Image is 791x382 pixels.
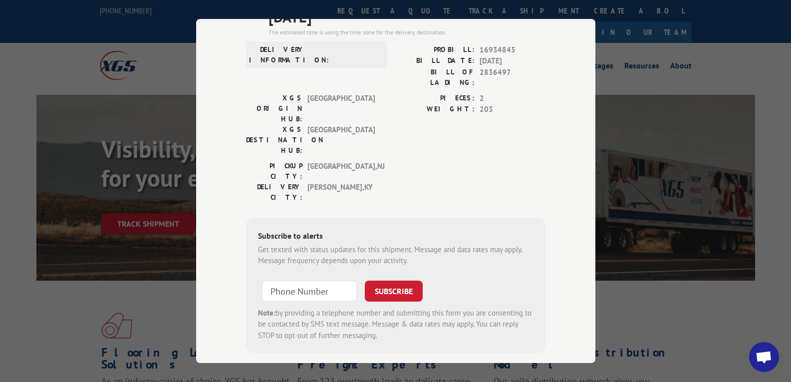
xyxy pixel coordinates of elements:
[307,161,375,182] span: [GEOGRAPHIC_DATA] , NJ
[480,44,545,56] span: 16934845
[246,93,302,124] label: XGS ORIGIN HUB:
[258,308,275,318] strong: Note:
[749,342,779,372] a: Open chat
[258,230,533,244] div: Subscribe to alerts
[246,124,302,156] label: XGS DESTINATION HUB:
[262,281,357,302] input: Phone Number
[258,244,533,267] div: Get texted with status updates for this shipment. Message and data rates may apply. Message frequ...
[258,308,533,342] div: by providing a telephone number and submitting this form you are consenting to be contacted by SM...
[268,28,545,37] div: The estimated time is using the time zone for the delivery destination.
[480,104,545,115] span: 203
[246,182,302,203] label: DELIVERY CITY:
[396,44,475,56] label: PROBILL:
[307,124,375,156] span: [GEOGRAPHIC_DATA]
[307,93,375,124] span: [GEOGRAPHIC_DATA]
[307,182,375,203] span: [PERSON_NAME] , KY
[396,93,475,104] label: PIECES:
[480,93,545,104] span: 2
[480,55,545,67] span: [DATE]
[365,281,423,302] button: SUBSCRIBE
[249,44,305,65] label: DELIVERY INFORMATION:
[396,104,475,115] label: WEIGHT:
[246,161,302,182] label: PICKUP CITY:
[396,55,475,67] label: BILL DATE:
[480,67,545,88] span: 2836497
[396,67,475,88] label: BILL OF LADING:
